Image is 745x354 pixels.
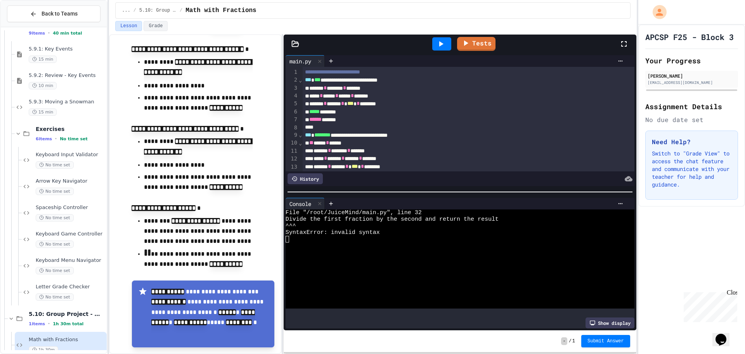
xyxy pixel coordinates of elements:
div: History [288,173,323,184]
div: No due date set [645,115,738,124]
span: No time set [36,267,74,274]
span: Fold line [298,77,302,83]
div: 12 [286,155,298,163]
span: 15 min [29,108,57,116]
div: 14 [286,171,298,179]
span: 1 items [29,321,45,326]
iframe: chat widget [681,289,737,322]
span: ^^^ [286,223,296,229]
span: 40 min total [53,31,82,36]
span: SyntaxError: invalid syntax [286,229,380,236]
span: Exercises [36,126,105,133]
button: Lesson [115,21,142,31]
div: 10 [286,139,298,147]
span: Keyboard Game Controller [36,231,105,237]
span: / [133,7,136,14]
span: 10 min [29,82,57,89]
div: [EMAIL_ADDRESS][DOMAIN_NAME] [648,80,736,85]
div: 4 [286,92,298,100]
span: No time set [36,188,74,195]
span: Keyboard Input Validator [36,152,105,158]
span: Math with Fractions [185,6,256,15]
div: 1 [286,68,298,76]
div: 7 [286,116,298,124]
div: Console [286,200,315,208]
p: Switch to "Grade View" to access the chat feature and communicate with your teacher for help and ... [652,150,731,188]
span: 1h 30m [29,346,58,354]
span: ... [122,7,130,14]
span: 6 items [36,136,52,141]
span: 9 items [29,31,45,36]
div: 2 [286,76,298,84]
span: 15 min [29,56,57,63]
span: 1h 30m total [53,321,83,326]
h2: Assignment Details [645,101,738,112]
span: 1 [572,338,575,344]
div: main.py [286,55,325,67]
span: Fold line [298,140,302,146]
span: Letter Grade Checker [36,284,105,290]
span: Spaceship Controller [36,204,105,211]
span: File "/root/JuiceMind/main.py", line 32 [286,209,422,216]
span: No time set [36,161,74,169]
div: 11 [286,147,298,155]
span: / [180,7,182,14]
h3: Need Help? [652,137,731,146]
div: 8 [286,124,298,132]
div: 3 [286,84,298,92]
div: Chat with us now!Close [3,3,54,49]
div: 6 [286,108,298,116]
div: main.py [286,57,315,65]
span: Keyboard Menu Navigator [36,257,105,264]
span: • [48,30,50,36]
span: 5.10: Group Project - Math with Fractions [29,310,105,317]
div: My Account [645,3,669,21]
h1: APCSP F25 - Block 3 [645,31,734,42]
span: - [561,337,567,345]
a: Tests [457,37,496,51]
span: Submit Answer [587,338,624,344]
span: No time set [36,241,74,248]
span: Back to Teams [42,10,78,18]
span: Math with Fractions [29,337,105,343]
div: 13 [286,163,298,171]
button: Submit Answer [581,335,630,347]
span: / [569,338,572,344]
button: Grade [144,21,168,31]
span: No time set [36,293,74,301]
div: 5 [286,100,298,108]
span: 5.9.1: Key Events [29,46,105,52]
iframe: chat widget [712,323,737,346]
span: 5.10: Group Project - Math with Fractions [139,7,177,14]
span: 5.9.3: Moving a Snowman [29,99,105,105]
span: No time set [60,136,88,141]
div: [PERSON_NAME] [648,72,736,79]
button: Back to Teams [7,5,100,22]
div: Console [286,198,325,209]
span: • [48,321,50,327]
h2: Your Progress [645,55,738,66]
span: • [55,136,57,142]
span: 5.9.2: Review - Key Events [29,72,105,79]
div: 9 [286,131,298,139]
span: Fold line [298,132,302,138]
div: Show display [586,317,634,328]
span: Divide the first fraction by the second and return the result [286,216,499,223]
span: No time set [36,214,74,221]
span: Arrow Key Navigator [36,178,105,185]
